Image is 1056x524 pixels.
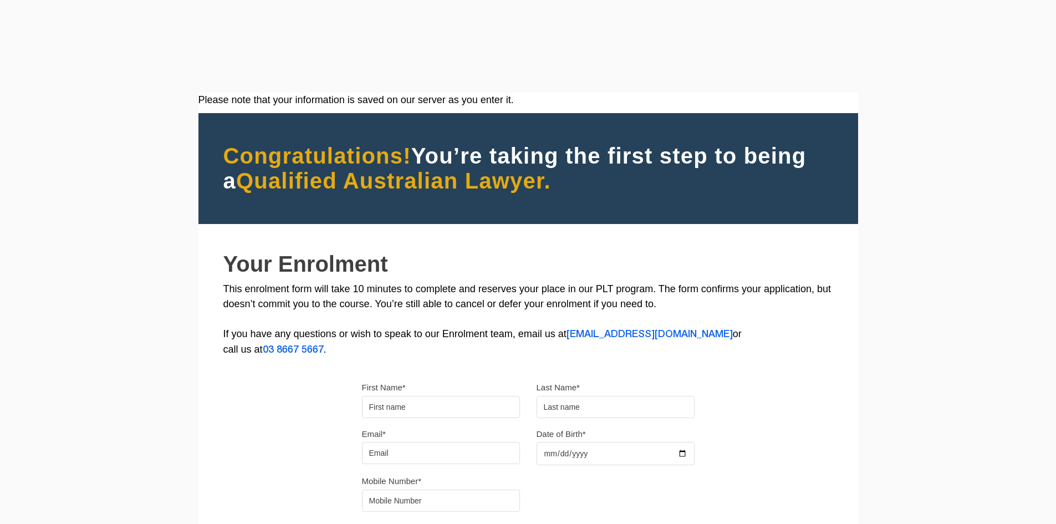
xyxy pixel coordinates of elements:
[223,252,833,276] h2: Your Enrolment
[362,429,386,440] label: Email*
[236,169,551,193] span: Qualified Australian Lawyer.
[263,345,324,354] a: 03 8667 5667
[537,396,695,418] input: Last name
[362,382,406,393] label: First Name*
[362,396,520,418] input: First name
[198,93,858,108] div: Please note that your information is saved on our server as you enter it.
[223,144,411,168] span: Congratulations!
[223,144,833,194] h2: You’re taking the first step to being a
[537,382,580,393] label: Last Name*
[362,442,520,464] input: Email
[362,476,422,487] label: Mobile Number*
[567,330,733,339] a: [EMAIL_ADDRESS][DOMAIN_NAME]
[362,490,520,512] input: Mobile Number
[223,282,833,358] p: This enrolment form will take 10 minutes to complete and reserves your place in our PLT program. ...
[537,429,586,440] label: Date of Birth*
